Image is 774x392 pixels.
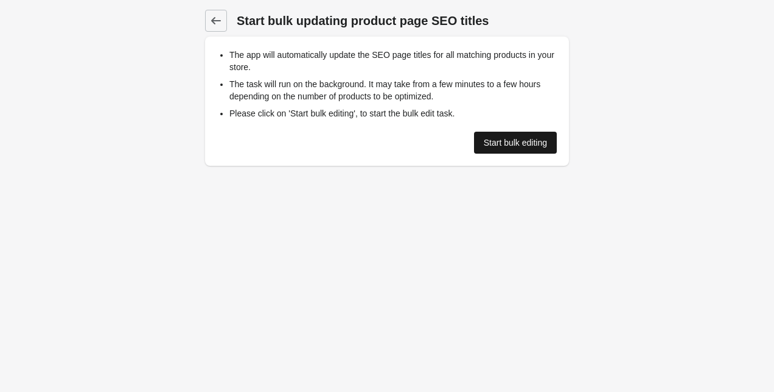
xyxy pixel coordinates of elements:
li: Please click on 'Start bulk editing', to start the bulk edit task. [229,107,557,119]
h1: Start bulk updating product page SEO titles [237,12,569,29]
div: Start bulk editing [484,138,547,148]
a: Start bulk editing [474,132,557,154]
li: The task will run on the background. It may take from a few minutes to a few hours depending on t... [229,78,557,102]
li: The app will automatically update the SEO page titles for all matching products in your store. [229,49,557,73]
